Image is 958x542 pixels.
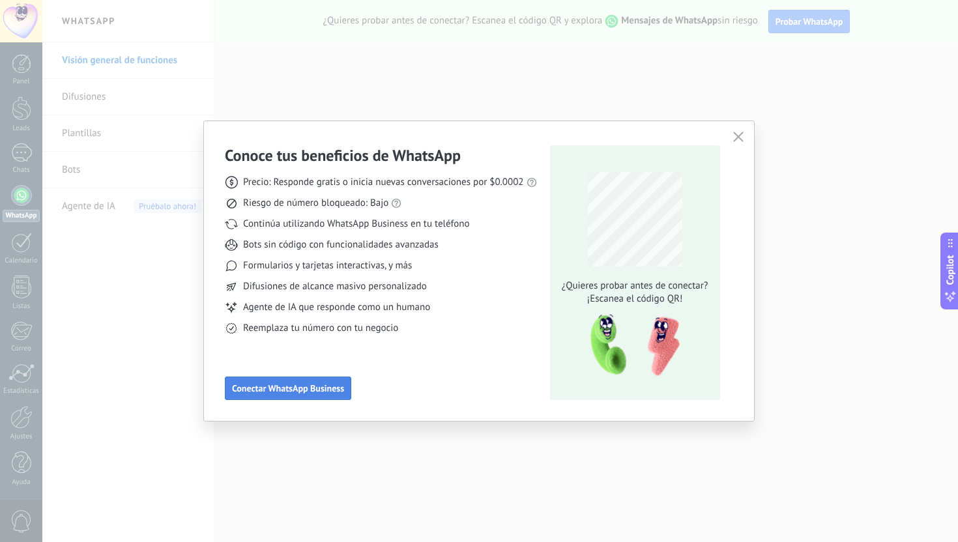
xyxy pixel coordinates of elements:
[558,279,712,292] span: ¿Quieres probar antes de conectar?
[243,238,439,251] span: Bots sin código con funcionalidades avanzadas
[558,292,712,306] span: ¡Escanea el código QR!
[243,301,430,314] span: Agente de IA que responde como un humano
[243,280,427,293] span: Difusiones de alcance masivo personalizado
[243,176,524,189] span: Precio: Responde gratis o inicia nuevas conversaciones por $0.0002
[225,145,461,165] h3: Conoce tus beneficios de WhatsApp
[243,197,388,210] span: Riesgo de número bloqueado: Bajo
[243,218,469,231] span: Continúa utilizando WhatsApp Business en tu teléfono
[579,311,682,380] img: qr-pic-1x.png
[944,255,957,285] span: Copilot
[243,259,412,272] span: Formularios y tarjetas interactivas, y más
[243,322,398,335] span: Reemplaza tu número con tu negocio
[232,384,344,393] span: Conectar WhatsApp Business
[225,377,351,400] button: Conectar WhatsApp Business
